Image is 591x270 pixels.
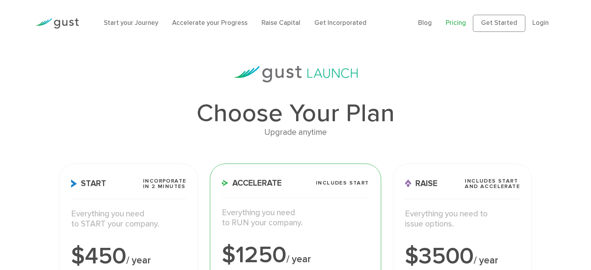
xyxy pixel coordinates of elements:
span: Accelerate [222,179,282,187]
img: Start Icon X2 [71,179,77,188]
div: $3500 [405,245,520,268]
img: Raise Icon [405,179,411,188]
p: Everything you need to START your company. [71,209,187,230]
span: / year [126,254,151,266]
span: Start [71,179,106,188]
a: Blog [418,19,432,27]
img: gust-launch-logos.svg [234,66,358,82]
a: Login [532,19,549,27]
a: Start your Journey [104,19,158,27]
span: / year [474,254,498,266]
h1: Choose Your Plan [59,101,532,126]
span: Raise [405,179,438,188]
img: Gust Logo [35,18,79,29]
p: Everything you need to RUN your company. [222,208,369,228]
a: Pricing [446,19,466,27]
span: Includes START and ACCELERATE [465,178,520,189]
div: $1250 [222,244,369,267]
img: Accelerate Icon [222,180,228,186]
div: Upgrade anytime [59,126,532,139]
div: $450 [71,245,187,268]
a: Raise Capital [262,19,300,27]
p: Everything you need to issue options. [405,209,520,230]
a: Get Started [473,15,525,32]
span: Includes START [316,180,369,186]
a: Get Incorporated [314,19,366,27]
a: Accelerate your Progress [172,19,248,27]
span: Incorporate in 2 Minutes [143,178,186,189]
span: / year [286,253,311,265]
